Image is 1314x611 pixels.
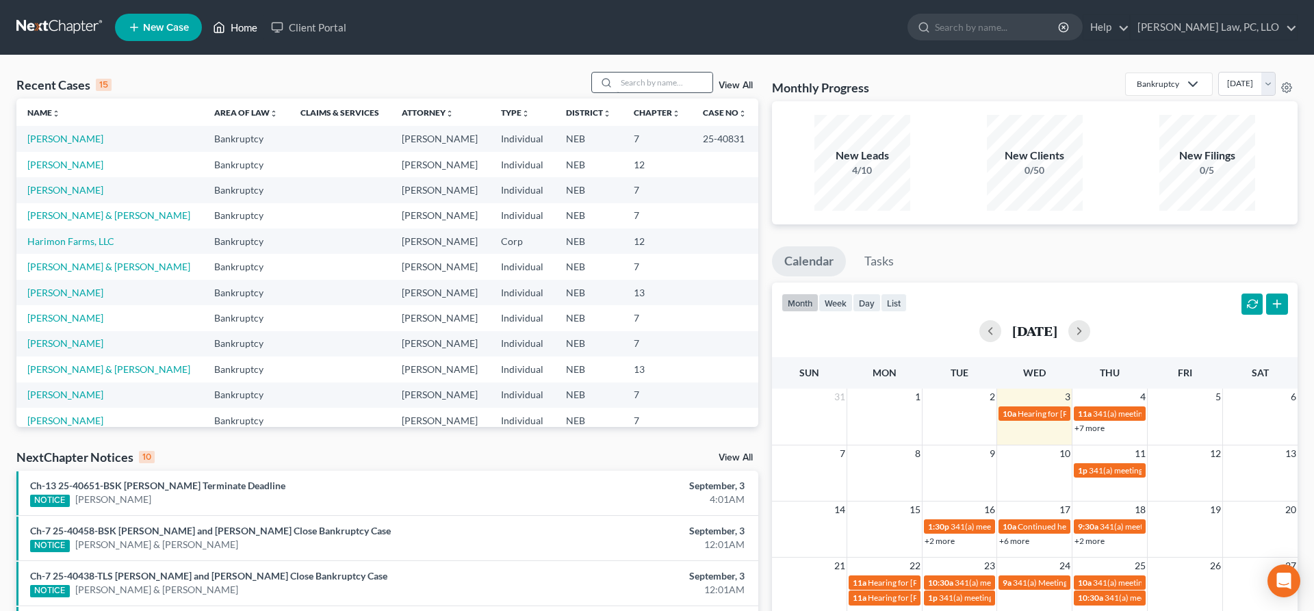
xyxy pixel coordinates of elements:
[555,254,623,279] td: NEB
[908,558,922,574] span: 22
[490,203,555,229] td: Individual
[1003,408,1016,419] span: 10a
[1058,502,1072,518] span: 17
[1003,521,1016,532] span: 10a
[814,164,910,177] div: 4/10
[490,152,555,177] td: Individual
[868,577,975,588] span: Hearing for [PERSON_NAME]
[692,126,758,151] td: 25-40831
[391,356,489,382] td: [PERSON_NAME]
[30,525,391,536] a: Ch-7 25-40458-BSK [PERSON_NAME] and [PERSON_NAME] Close Bankruptcy Case
[27,337,103,349] a: [PERSON_NAME]
[634,107,680,118] a: Chapterunfold_more
[914,389,922,405] span: 1
[819,294,853,312] button: week
[987,164,1083,177] div: 0/50
[617,73,712,92] input: Search by name...
[672,109,680,118] i: unfold_more
[928,593,938,603] span: 1p
[1089,465,1221,476] span: 341(a) meeting for [PERSON_NAME]
[391,254,489,279] td: [PERSON_NAME]
[1209,502,1222,518] span: 19
[719,453,753,463] a: View All
[16,449,155,465] div: NextChapter Notices
[1093,577,1225,588] span: 341(a) meeting for [PERSON_NAME]
[772,246,846,276] a: Calendar
[772,79,869,96] h3: Monthly Progress
[833,558,847,574] span: 21
[203,280,289,305] td: Bankruptcy
[27,133,103,144] a: [PERSON_NAME]
[719,81,753,90] a: View All
[1093,408,1298,419] span: 341(a) meeting for [PERSON_NAME] & [PERSON_NAME]
[555,331,623,356] td: NEB
[623,126,692,151] td: 7
[1284,445,1298,462] span: 13
[853,593,866,603] span: 11a
[203,203,289,229] td: Bankruptcy
[1133,445,1147,462] span: 11
[1267,564,1300,597] div: Open Intercom Messenger
[1018,408,1124,419] span: Hearing for [PERSON_NAME]
[868,593,1023,603] span: Hearing for [PERSON_NAME] Land & Cattle
[1284,558,1298,574] span: 27
[881,294,907,312] button: list
[270,109,278,118] i: unfold_more
[623,280,692,305] td: 13
[1012,324,1057,338] h2: [DATE]
[1078,408,1092,419] span: 11a
[623,331,692,356] td: 7
[515,583,745,597] div: 12:01AM
[391,203,489,229] td: [PERSON_NAME]
[623,152,692,177] td: 12
[1209,445,1222,462] span: 12
[391,280,489,305] td: [PERSON_NAME]
[515,538,745,551] div: 12:01AM
[1137,78,1179,90] div: Bankruptcy
[391,126,489,151] td: [PERSON_NAME]
[555,152,623,177] td: NEB
[264,15,353,40] a: Client Portal
[853,577,866,588] span: 11a
[566,107,611,118] a: Districtunfold_more
[30,495,70,507] div: NOTICE
[925,536,955,546] a: +2 more
[983,502,996,518] span: 16
[446,109,454,118] i: unfold_more
[1100,521,1304,532] span: 341(a) meeting for [PERSON_NAME] & [PERSON_NAME]
[1023,367,1046,378] span: Wed
[30,480,285,491] a: Ch-13 25-40651-BSK [PERSON_NAME] Terminate Deadline
[203,152,289,177] td: Bankruptcy
[27,287,103,298] a: [PERSON_NAME]
[27,363,190,375] a: [PERSON_NAME] & [PERSON_NAME]
[833,502,847,518] span: 14
[490,382,555,408] td: Individual
[391,152,489,177] td: [PERSON_NAME]
[289,99,391,126] th: Claims & Services
[501,107,530,118] a: Typeunfold_more
[1159,148,1255,164] div: New Filings
[555,203,623,229] td: NEB
[490,229,555,254] td: Corp
[1058,558,1072,574] span: 24
[999,536,1029,546] a: +6 more
[1139,389,1147,405] span: 4
[203,177,289,203] td: Bankruptcy
[1058,445,1072,462] span: 10
[852,246,906,276] a: Tasks
[1018,521,1163,532] span: Continued hearing for [PERSON_NAME]
[521,109,530,118] i: unfold_more
[988,389,996,405] span: 2
[951,367,968,378] span: Tue
[935,14,1060,40] input: Search by name...
[27,312,103,324] a: [PERSON_NAME]
[623,229,692,254] td: 12
[983,558,996,574] span: 23
[203,331,289,356] td: Bankruptcy
[75,493,151,506] a: [PERSON_NAME]
[1078,593,1103,603] span: 10:30a
[391,408,489,433] td: [PERSON_NAME]
[838,445,847,462] span: 7
[951,521,1083,532] span: 341(a) meeting for [PERSON_NAME]
[30,585,70,597] div: NOTICE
